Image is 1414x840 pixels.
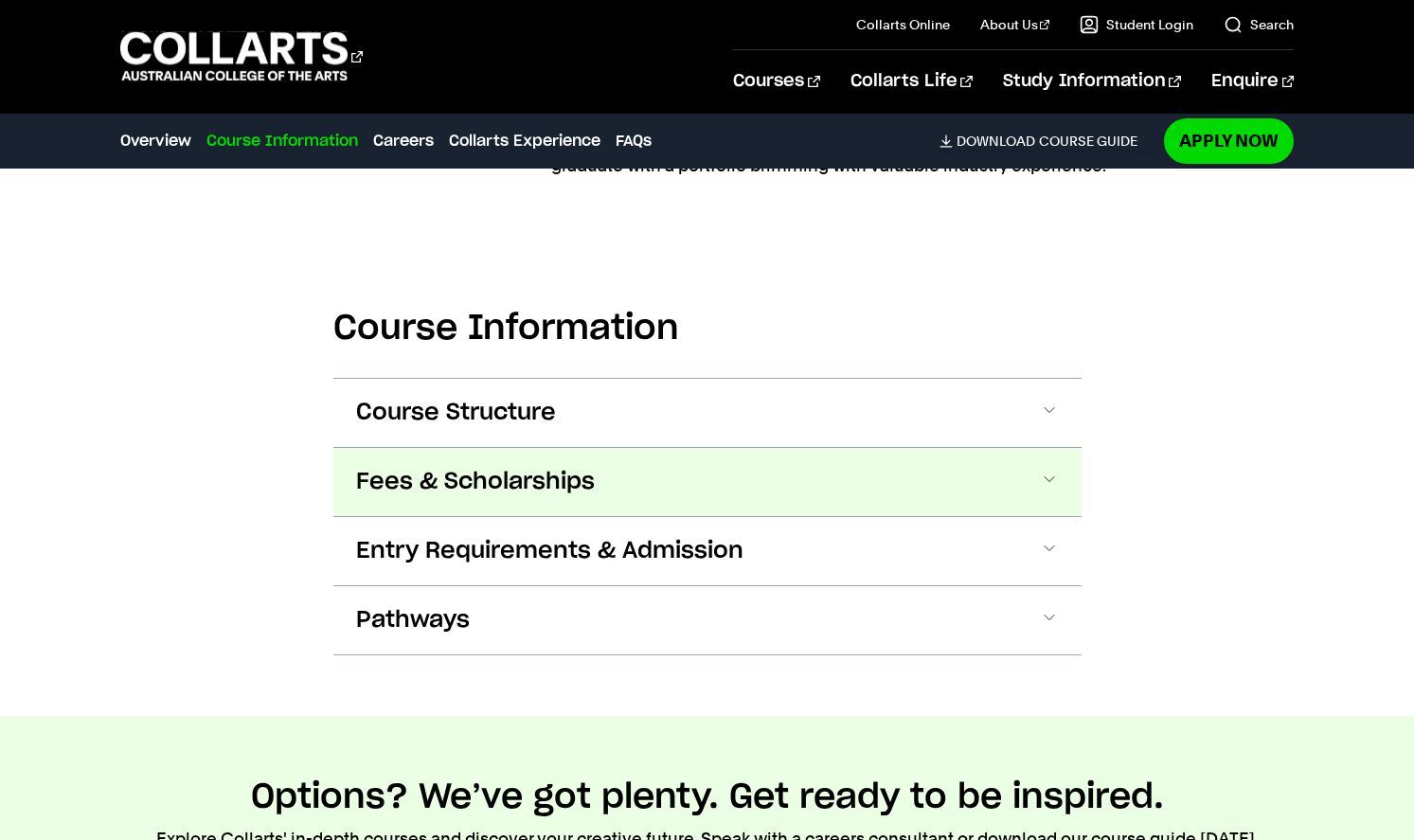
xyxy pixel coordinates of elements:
a: Enquire [1211,50,1294,113]
a: Collarts Experience [449,130,600,152]
a: Collarts Online [856,15,950,34]
a: DownloadCourse Guide [940,133,1153,150]
a: FAQs [616,130,652,152]
span: Pathways [356,605,470,635]
span: Fees & Scholarships [356,467,595,497]
a: Overview [120,130,191,152]
a: Student Login [1080,15,1193,34]
span: Course Structure [356,398,556,428]
a: Study Information [1003,50,1181,113]
a: Careers [373,130,434,152]
span: Entry Requirements & Admission [356,536,743,566]
a: Apply Now [1164,118,1294,163]
a: About Us [980,15,1050,34]
button: Entry Requirements & Admission [333,517,1082,585]
a: Course Information [206,130,358,152]
a: Courses [733,50,819,113]
h2: Options? We’ve got plenty. Get ready to be inspired. [251,777,1164,818]
div: Go to homepage [120,29,363,83]
span: Download [957,133,1035,150]
button: Fees & Scholarships [333,448,1082,516]
button: Course Structure [333,379,1082,447]
button: Pathways [333,586,1082,654]
a: Search [1224,15,1294,34]
h2: Course Information [333,308,1082,349]
a: Collarts Life [850,50,973,113]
